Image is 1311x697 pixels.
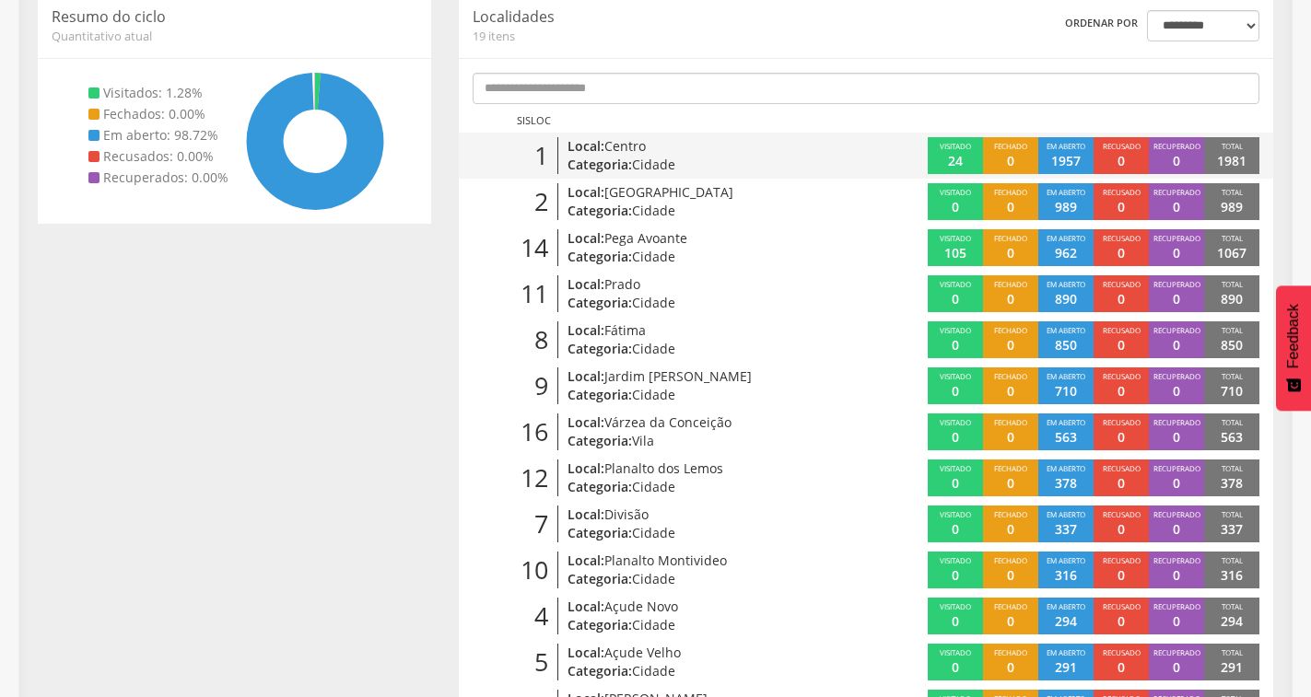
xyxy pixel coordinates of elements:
[1103,509,1141,519] span: Recusado
[568,662,828,680] p: Categoria:
[940,463,971,473] span: Visitado
[940,601,971,611] span: Visitado
[1047,509,1085,519] span: Em aberto
[632,524,675,541] span: Cidade
[568,229,828,248] p: Local:
[952,428,959,447] p: 0
[568,505,828,524] p: Local:
[994,555,1027,565] span: Fechado
[568,598,828,616] p: Local:
[568,570,828,588] p: Categoria:
[1007,474,1014,493] p: 0
[568,202,828,220] p: Categoria:
[568,386,828,404] p: Categoria:
[604,183,733,201] span: [GEOGRAPHIC_DATA]
[604,413,732,431] span: Várzea da Conceição
[1007,658,1014,677] p: 0
[952,382,959,401] p: 0
[1055,244,1077,262] p: 962
[632,248,675,265] span: Cidade
[1007,244,1014,262] p: 0
[1047,279,1085,289] span: Em aberto
[1103,463,1141,473] span: Recusado
[948,152,963,170] p: 24
[1173,290,1180,308] p: 0
[1222,601,1243,611] span: Total
[952,566,959,585] p: 0
[521,552,548,588] span: 10
[568,616,828,634] p: Categoria:
[88,168,228,187] li: Recuperados: 0.00%
[534,506,548,542] span: 7
[1222,371,1243,381] span: Total
[1103,647,1141,657] span: Recusado
[88,105,228,123] li: Fechados: 0.00%
[1047,371,1085,381] span: Em aberto
[994,647,1027,657] span: Fechado
[568,137,828,156] p: Local:
[604,459,723,477] span: Planalto dos Lemos
[994,233,1027,243] span: Fechado
[1153,555,1200,565] span: Recuperado
[1285,304,1302,368] span: Feedback
[940,233,971,243] span: Visitado
[521,276,548,312] span: 11
[994,371,1027,381] span: Fechado
[1153,187,1200,197] span: Recuperado
[994,463,1027,473] span: Fechado
[1047,647,1085,657] span: Em aberto
[1221,336,1243,354] p: 850
[568,432,828,450] p: Categoria:
[1055,382,1077,401] p: 710
[940,371,971,381] span: Visitado
[1051,152,1081,170] p: 1957
[940,417,971,427] span: Visitado
[1055,336,1077,354] p: 850
[604,598,678,615] span: Açude Novo
[944,244,966,262] p: 105
[1055,198,1077,216] p: 989
[1221,566,1243,585] p: 316
[568,275,828,294] p: Local:
[534,368,548,404] span: 9
[994,279,1027,289] span: Fechado
[1221,382,1243,401] p: 710
[1173,520,1180,539] p: 0
[940,509,971,519] span: Visitado
[534,598,548,634] span: 4
[521,230,548,266] span: 14
[604,137,646,155] span: Centro
[940,141,971,151] span: Visitado
[1153,601,1200,611] span: Recuperado
[1007,290,1014,308] p: 0
[1173,428,1180,447] p: 0
[1173,152,1180,170] p: 0
[1007,336,1014,354] p: 0
[1221,520,1243,539] p: 337
[632,616,675,633] span: Cidade
[632,294,675,311] span: Cidade
[604,321,646,339] span: Fátima
[1118,244,1125,262] p: 0
[994,601,1027,611] span: Fechado
[534,645,548,680] span: 5
[1047,601,1085,611] span: Em aberto
[1007,152,1014,170] p: 0
[632,662,675,680] span: Cidade
[568,459,828,478] p: Local:
[1007,612,1014,631] p: 0
[568,321,828,340] p: Local:
[568,413,828,432] p: Local:
[1118,566,1125,585] p: 0
[1153,325,1200,335] span: Recuperado
[632,202,675,219] span: Cidade
[568,248,828,266] p: Categoria:
[1055,566,1077,585] p: 316
[1118,658,1125,677] p: 0
[604,552,727,569] span: Planalto Montivideo
[940,647,971,657] span: Visitado
[1103,233,1141,243] span: Recusado
[952,290,959,308] p: 0
[1153,279,1200,289] span: Recuperado
[1007,520,1014,539] p: 0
